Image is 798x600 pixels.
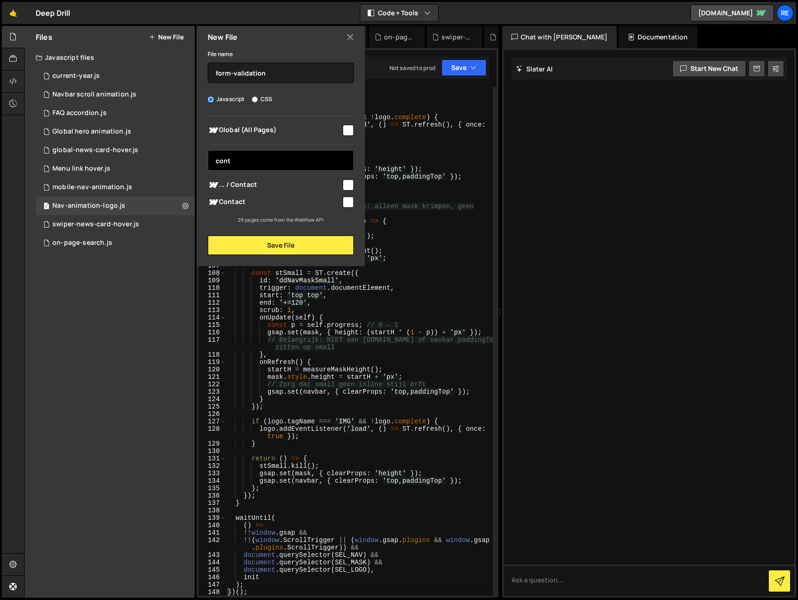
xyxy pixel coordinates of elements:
[36,85,195,104] div: 17275/47957.js
[198,269,226,277] div: 108
[52,220,139,229] div: swiper-news-card-hover.js
[52,202,125,210] div: Nav-animation-logo.js
[198,440,226,447] div: 129
[198,559,226,566] div: 144
[441,32,471,42] div: swiper-news-card-hover.js
[198,551,226,559] div: 143
[198,536,226,551] div: 142
[52,109,107,117] div: FAQ accordion.js
[36,67,195,85] div: 17275/47875.js
[36,234,195,252] div: 17275/47880.js
[384,32,414,42] div: on-page-search.js
[198,284,226,292] div: 110
[52,146,138,154] div: global-news-card-hover.js
[252,95,272,104] label: CSS
[252,96,258,102] input: CSS
[198,314,226,321] div: 114
[198,388,226,396] div: 123
[198,470,226,477] div: 133
[198,403,226,410] div: 125
[36,141,195,160] div: 17275/47885.js
[198,321,226,329] div: 115
[198,396,226,403] div: 124
[672,60,746,77] button: Start new chat
[208,96,214,102] input: Javascript
[208,125,341,136] span: Global (All Pages)
[516,64,553,73] h2: Slater AI
[198,581,226,588] div: 147
[52,72,100,80] div: current-year.js
[198,522,226,529] div: 140
[36,32,52,42] h2: Files
[198,373,226,381] div: 121
[198,306,226,314] div: 113
[198,588,226,596] div: 148
[198,381,226,388] div: 122
[36,122,195,141] div: 17275/47886.js
[198,418,226,425] div: 127
[36,197,195,215] div: 17275/47881.js
[36,104,195,122] div: 17275/47877.js
[36,215,195,234] div: 17275/47884.js
[198,447,226,455] div: 130
[198,462,226,470] div: 132
[198,574,226,581] div: 146
[360,5,438,21] button: Code + Tools
[44,203,49,211] span: 1
[36,7,70,19] div: Deep Drill
[441,59,486,76] button: Save
[198,292,226,299] div: 111
[198,329,226,336] div: 116
[208,150,354,171] input: Search pages
[208,50,233,59] label: File name
[198,455,226,462] div: 131
[198,507,226,514] div: 138
[198,410,226,418] div: 126
[777,5,793,21] a: Re
[198,566,226,574] div: 145
[238,217,324,223] small: 29 pages come from the Webflow API
[208,197,341,208] span: Contact
[502,26,617,48] div: Chat with [PERSON_NAME]
[36,178,195,197] div: 17275/47883.js
[52,128,131,136] div: Global hero animation.js
[198,336,226,351] div: 117
[198,499,226,507] div: 137
[198,425,226,440] div: 128
[25,48,195,67] div: Javascript files
[198,351,226,358] div: 118
[198,366,226,373] div: 120
[52,183,132,191] div: mobile-nav-animation.js
[208,63,354,83] input: Name
[149,33,184,41] button: New File
[198,492,226,499] div: 136
[198,529,226,536] div: 141
[208,32,237,42] h2: New File
[198,485,226,492] div: 135
[198,299,226,306] div: 112
[208,236,354,255] button: Save File
[619,26,697,48] div: Documentation
[52,90,136,99] div: Navbar scroll animation.js
[208,179,341,191] span: ... / Contact
[198,358,226,366] div: 119
[389,64,436,72] div: Not saved to prod
[690,5,774,21] a: [DOMAIN_NAME]
[52,165,110,173] div: Menu link hover.js
[208,95,245,104] label: Javascript
[36,160,195,178] div: 17275/47896.js
[2,2,25,24] a: 🤙
[198,477,226,485] div: 134
[198,514,226,522] div: 139
[52,239,112,247] div: on-page-search.js
[198,277,226,284] div: 109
